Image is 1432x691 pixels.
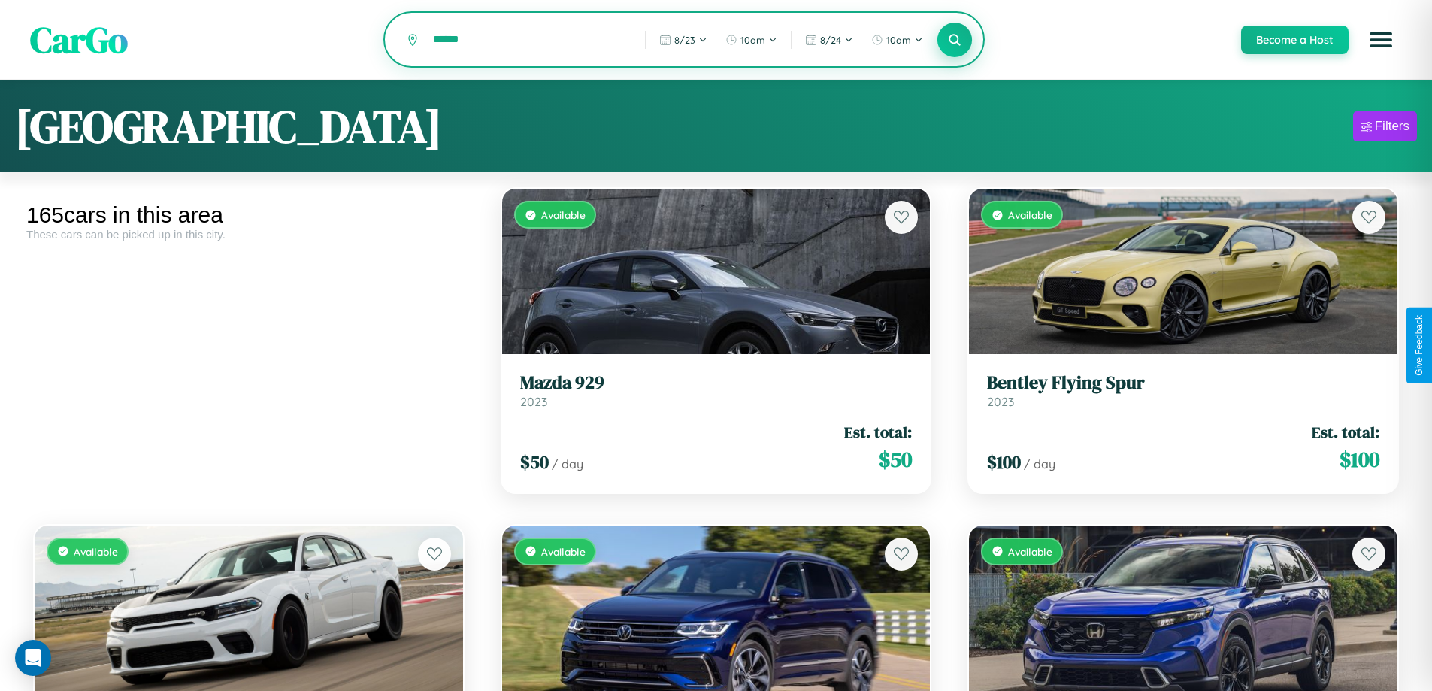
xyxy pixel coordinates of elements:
button: Filters [1353,111,1417,141]
div: 165 cars in this area [26,202,471,228]
button: 10am [864,28,931,52]
span: Est. total: [1312,421,1379,443]
div: These cars can be picked up in this city. [26,228,471,241]
span: / day [1024,456,1055,471]
button: 8/24 [798,28,861,52]
span: / day [552,456,583,471]
a: Mazda 9292023 [520,372,913,409]
span: 10am [740,34,765,46]
span: Available [541,545,586,558]
a: Bentley Flying Spur2023 [987,372,1379,409]
span: Available [1008,208,1052,221]
span: 8 / 24 [820,34,841,46]
span: Est. total: [844,421,912,443]
span: 10am [886,34,911,46]
button: 8/23 [652,28,715,52]
span: $ 50 [520,450,549,474]
div: Open Intercom Messenger [15,640,51,676]
span: 2023 [520,394,547,409]
button: Become a Host [1241,26,1349,54]
span: Available [1008,545,1052,558]
div: Filters [1375,119,1409,134]
span: CarGo [30,15,128,65]
button: 10am [718,28,785,52]
span: 8 / 23 [674,34,695,46]
span: Available [74,545,118,558]
span: $ 100 [1340,444,1379,474]
h1: [GEOGRAPHIC_DATA] [15,95,442,157]
button: Open menu [1360,19,1402,61]
h3: Bentley Flying Spur [987,372,1379,394]
span: $ 100 [987,450,1021,474]
h3: Mazda 929 [520,372,913,394]
span: Available [541,208,586,221]
div: Give Feedback [1414,315,1424,376]
span: $ 50 [879,444,912,474]
span: 2023 [987,394,1014,409]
